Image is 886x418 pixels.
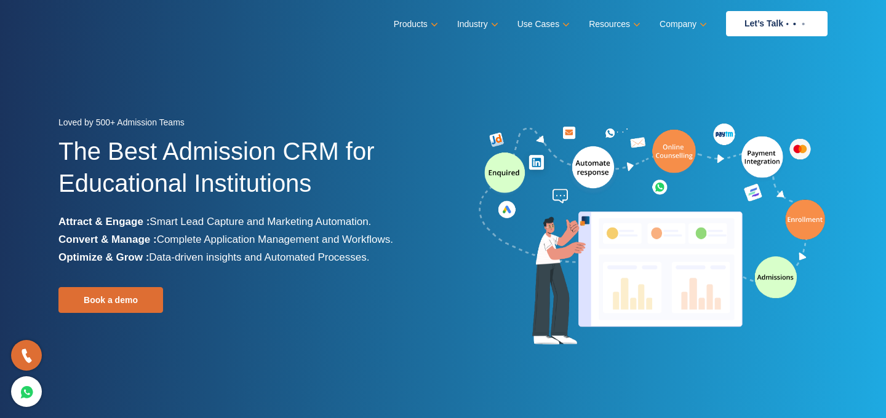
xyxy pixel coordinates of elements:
span: Smart Lead Capture and Marketing Automation. [150,216,371,227]
span: Complete Application Management and Workflows. [157,234,393,245]
b: Convert & Manage : [58,234,157,245]
b: Optimize & Grow : [58,251,149,263]
span: Data-driven insights and Automated Processes. [149,251,369,263]
a: Resources [589,15,638,33]
a: Use Cases [517,15,567,33]
b: Attract & Engage : [58,216,150,227]
div: Loved by 500+ Admission Teams [58,114,434,135]
a: Book a demo [58,287,163,313]
img: admission-software-home-page-header [477,120,828,350]
a: Products [394,15,436,33]
a: Let’s Talk [726,11,828,36]
h1: The Best Admission CRM for Educational Institutions [58,135,434,213]
a: Industry [457,15,496,33]
a: Company [660,15,704,33]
